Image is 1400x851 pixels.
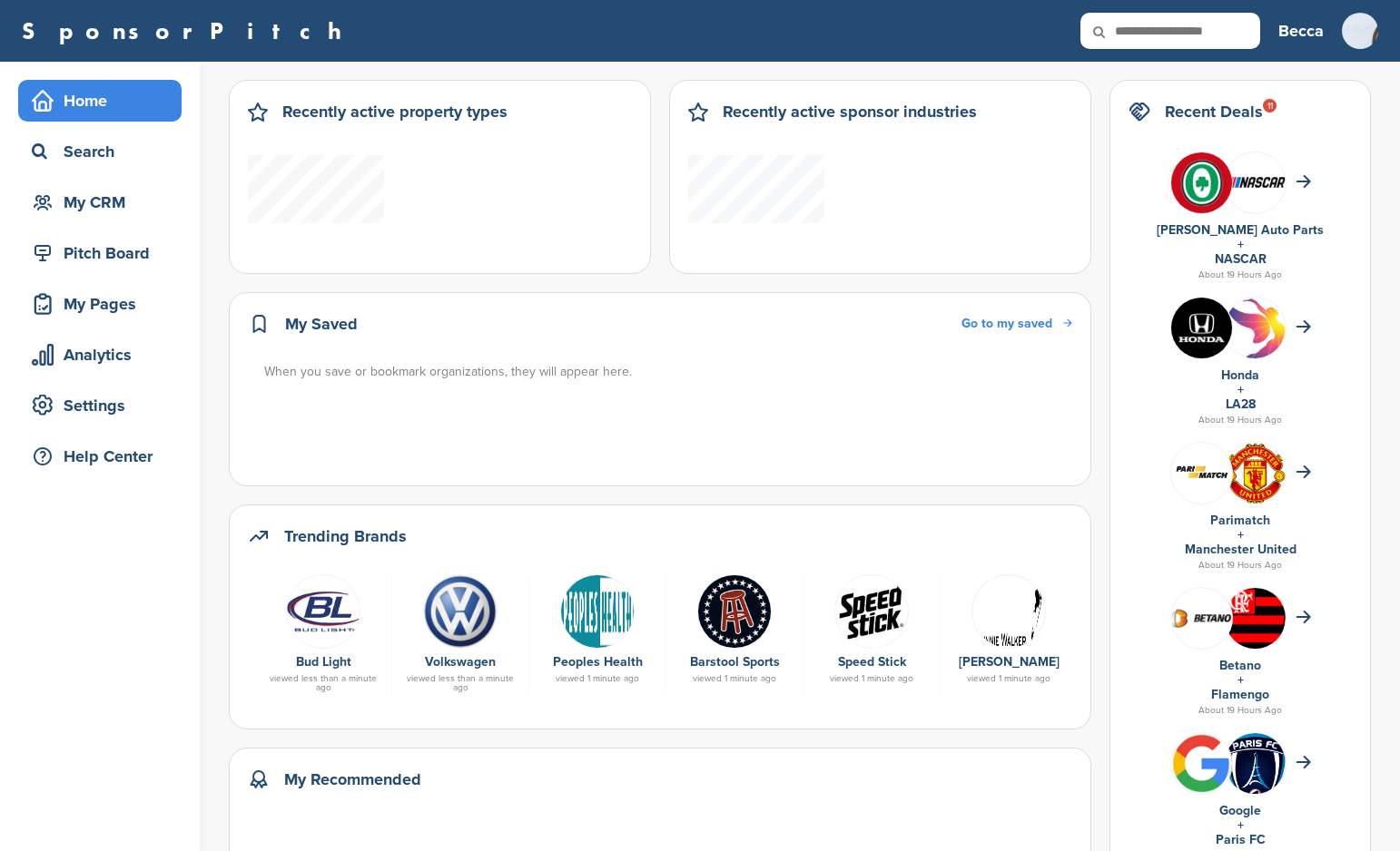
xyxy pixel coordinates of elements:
[950,674,1068,683] div: viewed 1 minute ago
[1165,99,1263,124] h2: Recent Deals
[538,674,656,683] div: viewed 1 minute ago
[425,654,496,670] a: Volkswagen
[961,316,1052,331] span: Go to my saved
[401,674,519,692] div: viewed less than a minute ago
[27,288,182,320] div: My Pages
[264,574,382,647] a: Data
[1171,607,1232,629] img: Betano
[560,574,635,649] img: Open uri20141112 50798 1amwkqh
[1225,443,1286,504] img: Open uri20141112 64162 1lb1st5?1415809441
[27,84,182,117] div: Home
[1237,817,1244,833] a: +
[423,574,498,649] img: Open uri20141112 50798 1vj7a4c
[675,574,794,647] a: Screen shot 2020 06 22 at 2.17.41 pm
[1226,396,1256,412] a: LA28
[1129,267,1352,283] div: About 19 Hours Ago
[284,767,421,792] h2: My Recommended
[284,523,407,549] h2: Trending Brands
[18,385,182,426] a: Settings
[18,232,182,274] a: Pitch Board
[813,574,931,647] a: Data
[1215,251,1267,267] a: NASCAR
[1237,527,1244,543] a: +
[1129,702,1352,719] div: About 19 Hours Ago
[1157,222,1324,238] a: [PERSON_NAME] Auto Parts
[286,574,360,649] img: Data
[27,186,182,219] div: My CRM
[296,654,351,670] a: Bud Light
[1129,557,1352,573] div: About 19 Hours Ago
[1237,382,1244,397] a: +
[18,80,182,122] a: Home
[690,654,780,670] a: Barstool Sports
[285,311,358,337] h2: My Saved
[264,674,382,692] div: viewed less than a minute ago
[1185,542,1296,557] a: Manchester United
[1237,672,1244,688] a: +
[27,389,182,422] div: Settings
[1225,588,1286,662] img: Data?1415807839
[838,654,906,670] a: Speed Stick
[1211,687,1269,702] a: Flamengo
[18,334,182,376] a: Analytics
[18,181,182,223] a: My CRM
[1219,658,1261,673] a: Betano
[27,135,182,168] div: Search
[1216,832,1266,847] a: Paris FC
[1225,298,1286,406] img: La 2028 olympics logo
[1278,11,1324,51] a: Becca
[553,654,643,670] a: Peoples Health
[18,435,182,477] a: Help Center
[1221,367,1259,383] a: Honda
[971,574,1046,649] img: Data
[282,99,508,124] h2: Recently active property types
[1263,99,1277,112] div: 11
[834,574,909,649] img: Data
[959,654,1060,670] a: [PERSON_NAME]
[1278,18,1324,44] h3: Becca
[1237,237,1244,252] a: +
[1225,733,1286,806] img: Paris fc logo.svg
[1171,152,1232,213] img: V7vhzcmg 400x400
[950,574,1068,647] a: Data
[18,283,182,325] a: My Pages
[22,19,353,43] a: SponsorPitch
[27,338,182,371] div: Analytics
[1225,177,1286,188] img: 7569886e 0a8b 4460 bc64 d028672dde70
[18,131,182,172] a: Search
[1171,733,1232,794] img: Bwupxdxo 400x400
[264,362,1074,382] div: When you save or bookmark organizations, they will appear here.
[697,574,772,649] img: Screen shot 2020 06 22 at 2.17.41 pm
[813,674,931,683] div: viewed 1 minute ago
[961,314,1072,334] a: Go to my saved
[538,574,656,647] a: Open uri20141112 50798 1amwkqh
[723,99,977,124] h2: Recently active sponsor industries
[401,574,519,647] a: Open uri20141112 50798 1vj7a4c
[1171,462,1232,484] img: Screen shot 2018 07 10 at 12.33.29 pm
[1129,412,1352,428] div: About 19 Hours Ago
[1171,298,1232,358] img: Kln5su0v 400x400
[675,674,794,683] div: viewed 1 minute ago
[1219,803,1261,818] a: Google
[1210,513,1270,528] a: Parimatch
[27,440,182,473] div: Help Center
[27,237,182,269] div: Pitch Board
